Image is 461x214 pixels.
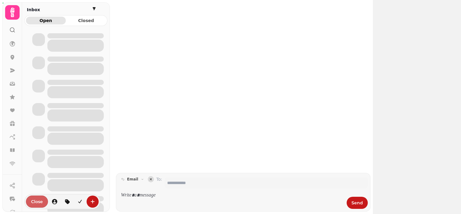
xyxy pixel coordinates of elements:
button: collapse [148,176,154,182]
button: Open [26,17,66,24]
button: is-read [74,196,86,208]
span: Closed [71,18,101,23]
button: create-convo [87,196,99,208]
span: Close [31,199,43,204]
span: Open [31,18,61,23]
button: email [119,176,147,183]
button: Close [26,196,48,208]
button: Closed [66,17,106,24]
button: tag-thread [61,196,73,208]
span: Send [351,201,363,205]
button: Send [347,197,368,209]
button: filter [91,5,98,12]
label: To: [156,176,162,188]
h2: Inbox [27,7,40,13]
